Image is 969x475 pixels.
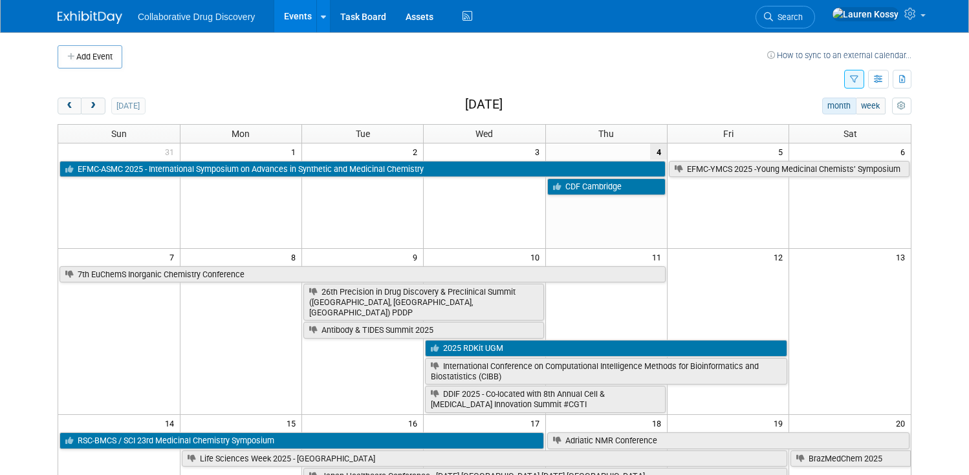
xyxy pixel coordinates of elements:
[899,143,911,160] span: 6
[303,284,544,321] a: 26th Precision in Drug Discovery & Preclinical Summit ([GEOGRAPHIC_DATA], [GEOGRAPHIC_DATA], [GEO...
[822,98,856,114] button: month
[111,129,127,139] span: Sun
[290,143,301,160] span: 1
[411,249,423,265] span: 9
[60,161,666,178] a: EFMC-ASMC 2025 - International Symposium on Advances in Synthetic and Medicinal Chemistry
[832,7,899,21] img: Lauren Kossy
[303,322,544,339] a: Antibody & TIDES Summit 2025
[777,143,789,160] span: 5
[290,249,301,265] span: 8
[411,143,423,160] span: 2
[425,340,787,357] a: 2025 RDKit UGM
[723,129,734,139] span: Fri
[425,358,787,385] a: International Conference on Computational Intelligence Methods for Bioinformatics and Biostatisti...
[285,415,301,431] span: 15
[772,249,789,265] span: 12
[356,129,370,139] span: Tue
[529,415,545,431] span: 17
[164,415,180,431] span: 14
[168,249,180,265] span: 7
[111,98,146,114] button: [DATE]
[892,98,911,114] button: myCustomButton
[58,11,122,24] img: ExhibitDay
[844,129,857,139] span: Sat
[772,415,789,431] span: 19
[547,178,666,195] a: CDF Cambridge
[895,415,911,431] span: 20
[164,143,180,160] span: 31
[767,50,911,60] a: How to sync to an external calendar...
[475,129,493,139] span: Wed
[60,432,544,449] a: RSC-BMCS / SCI 23rd Medicinal Chemistry Symposium
[58,45,122,69] button: Add Event
[856,98,886,114] button: week
[425,386,666,412] a: DDIF 2025 - Co-located with 8th Annual Cell & [MEDICAL_DATA] Innovation Summit #CGTI
[897,102,906,111] i: Personalize Calendar
[547,432,909,449] a: Adriatic NMR Conference
[773,12,803,22] span: Search
[651,249,667,265] span: 11
[407,415,423,431] span: 16
[182,450,787,467] a: Life Sciences Week 2025 - [GEOGRAPHIC_DATA]
[138,12,255,22] span: Collaborative Drug Discovery
[465,98,503,112] h2: [DATE]
[651,415,667,431] span: 18
[598,129,614,139] span: Thu
[669,161,909,178] a: EFMC-YMCS 2025 -Young Medicinal Chemists’ Symposium
[790,450,911,467] a: BrazMedChem 2025
[81,98,105,114] button: next
[58,98,82,114] button: prev
[534,143,545,160] span: 3
[756,6,815,28] a: Search
[60,266,666,283] a: 7th EuChemS Inorganic Chemistry Conference
[529,249,545,265] span: 10
[650,143,667,160] span: 4
[895,249,911,265] span: 13
[232,129,250,139] span: Mon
